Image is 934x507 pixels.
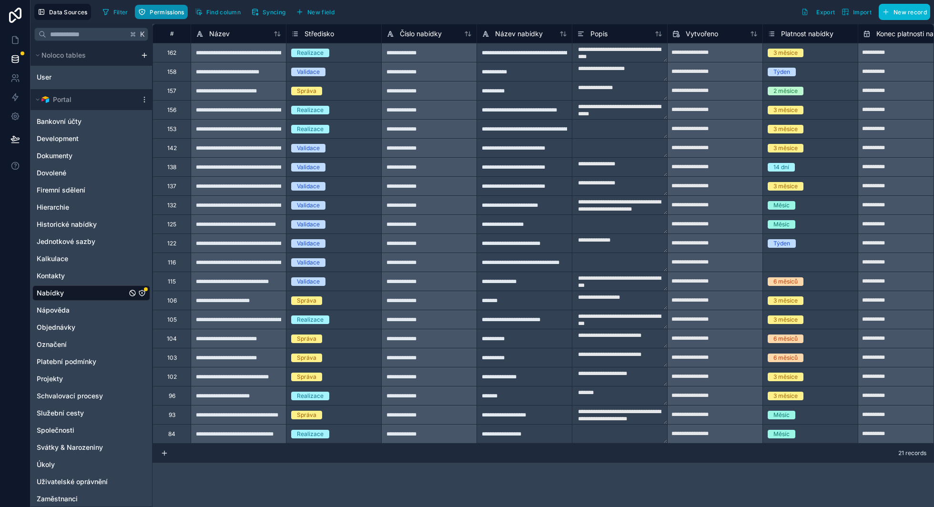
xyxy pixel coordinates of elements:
button: Permissions [135,5,187,19]
div: Týden [773,239,790,248]
div: Validace [297,277,320,286]
span: Středisko [305,29,334,39]
button: Filter [99,5,132,19]
div: 138 [167,163,176,171]
div: Správa [297,354,316,362]
div: Validace [297,144,320,152]
div: # [160,30,183,37]
span: Číslo nabídky [400,29,442,39]
div: Validace [297,258,320,267]
div: 6 měsíců [773,354,798,362]
button: Import [838,4,875,20]
div: Validace [297,239,320,248]
div: 132 [167,202,176,209]
div: Realizace [297,49,324,57]
div: 156 [167,106,176,114]
span: New record [893,9,927,16]
button: New record [879,4,930,20]
div: 3 měsíce [773,125,798,133]
div: 3 měsíce [773,392,798,400]
div: Validace [297,220,320,229]
div: Realizace [297,315,324,324]
div: 3 měsíce [773,315,798,324]
div: 153 [167,125,176,133]
div: 105 [167,316,177,324]
span: Název nabídky [495,29,543,39]
button: Export [798,4,838,20]
span: K [139,31,146,38]
div: 137 [167,183,176,190]
div: Realizace [297,430,324,438]
span: Filter [113,9,128,16]
div: 142 [167,144,177,152]
span: New field [307,9,335,16]
div: Správa [297,335,316,343]
div: Realizace [297,106,324,114]
div: 115 [168,278,176,285]
div: 3 měsíce [773,49,798,57]
div: Realizace [297,125,324,133]
button: Syncing [248,5,289,19]
div: Týden [773,68,790,76]
div: 84 [168,430,175,438]
span: Vytvořeno [686,29,718,39]
div: Správa [297,296,316,305]
span: Platnost nabídky [781,29,833,39]
div: 162 [167,49,176,57]
div: 93 [169,411,175,419]
div: 3 měsíce [773,144,798,152]
span: Export [816,9,835,16]
div: 125 [167,221,176,228]
div: 3 měsíce [773,106,798,114]
div: 2 měsíce [773,87,798,95]
span: Import [853,9,872,16]
div: 122 [167,240,176,247]
div: 106 [167,297,177,304]
div: Měsíc [773,430,790,438]
a: Syncing [248,5,293,19]
div: Správa [297,373,316,381]
div: 102 [167,373,177,381]
span: Syncing [263,9,285,16]
span: Find column [206,9,241,16]
div: Validace [297,163,320,172]
button: New field [293,5,338,19]
div: 6 měsíců [773,335,798,343]
div: 158 [167,68,176,76]
span: Permissions [150,9,184,16]
div: Měsíc [773,201,790,210]
div: 14 dní [773,163,789,172]
span: Popis [590,29,608,39]
a: Permissions [135,5,191,19]
div: Validace [297,201,320,210]
div: 103 [167,354,177,362]
button: Data Sources [34,4,91,20]
a: New record [875,4,930,20]
div: Validace [297,68,320,76]
span: Data Sources [49,9,88,16]
div: 96 [169,392,175,400]
div: 3 měsíce [773,182,798,191]
div: Měsíc [773,411,790,419]
span: 21 records [898,449,926,457]
div: Validace [297,182,320,191]
div: 116 [168,259,176,266]
div: 3 měsíce [773,373,798,381]
div: 6 měsíců [773,277,798,286]
div: 104 [167,335,177,343]
div: Realizace [297,392,324,400]
div: Správa [297,411,316,419]
div: 157 [167,87,176,95]
span: Název [209,29,230,39]
div: Správa [297,87,316,95]
div: 3 měsíce [773,296,798,305]
div: Měsíc [773,220,790,229]
button: Find column [192,5,244,19]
